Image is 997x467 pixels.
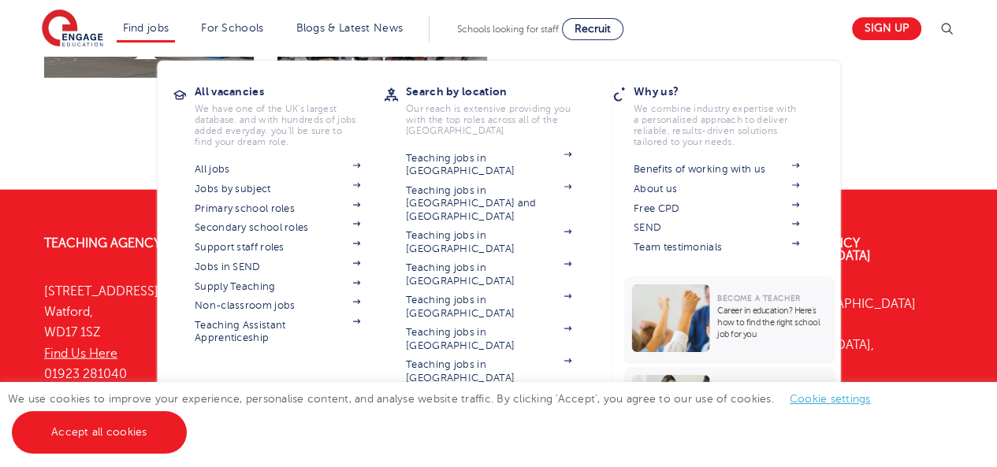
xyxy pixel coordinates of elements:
p: We have one of the UK's largest database. and with hundreds of jobs added everyday. you'll be sur... [195,103,360,147]
a: Benefits of working with us [634,163,799,176]
a: Find jobs [123,22,169,34]
a: Blogs & Latest News [296,22,404,34]
a: Teaching jobs in [GEOGRAPHIC_DATA] [406,294,571,320]
a: Teaching Assistant Apprenticeship [195,319,360,345]
span: Become a Teacher [717,294,800,302]
p: Career in education? Here’s how to find the right school job for you [717,305,827,340]
a: Recruit [562,18,623,40]
span: Recruit [575,23,611,35]
a: Teaching jobs in [GEOGRAPHIC_DATA] [406,326,571,352]
a: Support staff roles [195,241,360,254]
a: Jobs in SEND [195,261,360,273]
a: Teaching jobs in [GEOGRAPHIC_DATA] and [GEOGRAPHIC_DATA] [406,184,571,223]
a: About us [634,183,799,195]
a: Teaching jobs in [GEOGRAPHIC_DATA] [406,261,571,287]
a: Accept all cookies [12,411,187,454]
a: For Schools [201,22,263,34]
a: Search by locationOur reach is extensive providing you with the top roles across all of the [GEOG... [406,80,595,136]
p: [STREET_ADDRESS] Watford, WD17 1SZ 01923 281040 [44,281,254,384]
a: Team testimonials [634,241,799,254]
h3: All vacancies [195,80,384,102]
p: Floor 1, [GEOGRAPHIC_DATA] 155-157 Minories [GEOGRAPHIC_DATA], EC3N 1LJ 0333 150 8020 [743,294,953,418]
img: Engage Education [42,9,103,49]
a: Teaching Agency Watford [44,236,224,250]
a: Sign up [852,17,921,40]
a: Non-classroom jobs [195,299,360,312]
a: Supply Teaching [195,280,360,293]
p: Our reach is extensive providing you with the top roles across all of the [GEOGRAPHIC_DATA] [406,103,571,136]
a: Teaching jobs in [GEOGRAPHIC_DATA] [406,152,571,178]
span: Schools looking for staff [457,24,559,35]
a: Free CPD [634,202,799,215]
h3: Search by location [406,80,595,102]
h3: Why us? [634,80,823,102]
a: Teaching jobs in [GEOGRAPHIC_DATA] [406,358,571,384]
a: All jobs [195,163,360,176]
a: Secondary school roles [195,221,360,234]
a: Become a TeacherCareer in education? Here’s how to find the right school job for you [623,276,839,364]
p: We combine industry expertise with a personalised approach to deliver reliable, results-driven so... [634,103,799,147]
a: All vacanciesWe have one of the UK's largest database. and with hundreds of jobs added everyday. ... [195,80,384,147]
a: Jobs by subject [195,183,360,195]
a: Become a Teacher6 Teacher Interview Tips [623,367,839,450]
a: Teaching jobs in [GEOGRAPHIC_DATA] [406,229,571,255]
span: We use cookies to improve your experience, personalise content, and analyse website traffic. By c... [8,393,887,438]
a: Why us?We combine industry expertise with a personalised approach to deliver reliable, results-dr... [634,80,823,147]
a: Cookie settings [790,393,871,405]
a: SEND [634,221,799,234]
a: Find Us Here [44,347,117,361]
a: Primary school roles [195,202,360,215]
